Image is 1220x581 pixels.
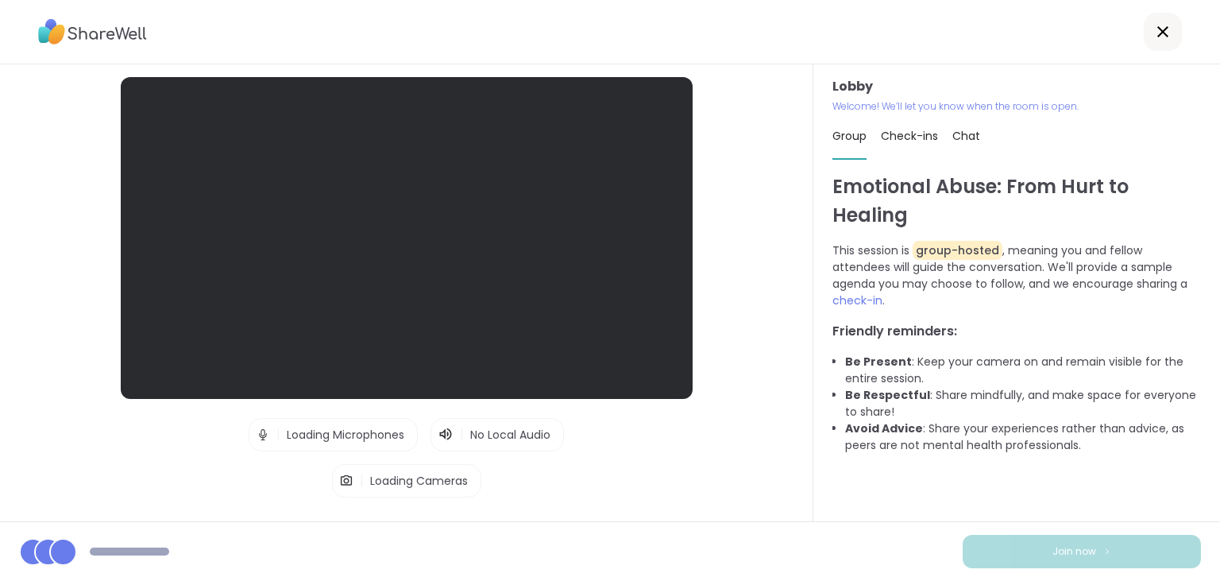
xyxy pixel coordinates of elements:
[832,99,1201,114] p: Welcome! We’ll let you know when the room is open.
[318,510,496,544] button: Test speaker and microphone
[38,14,147,50] img: ShareWell Logo
[832,292,882,308] span: check-in
[963,535,1201,568] button: Join now
[370,473,468,489] span: Loading Cameras
[287,427,404,443] span: Loading Microphones
[845,420,1201,454] li: : Share your experiences rather than advice, as peers are not mental health professionals.
[1102,547,1112,556] img: ShareWell Logomark
[832,77,1201,96] h3: Lobby
[845,387,1201,420] li: : Share mindfully, and make space for everyone to share!
[832,128,867,144] span: Group
[460,425,464,444] span: |
[832,322,1201,341] h3: Friendly reminders:
[832,172,1201,230] h1: Emotional Abuse: From Hurt to Healing
[339,465,353,497] img: Camera
[881,128,938,144] span: Check-ins
[1052,544,1096,559] span: Join now
[845,354,912,370] b: Be Present
[256,419,270,451] img: Microphone
[845,420,923,436] b: Avoid Advice
[470,427,550,443] span: No Local Audio
[324,520,489,534] span: Test speaker and microphone
[913,241,1002,260] span: group-hosted
[845,387,930,403] b: Be Respectful
[360,465,364,497] span: |
[952,128,980,144] span: Chat
[845,354,1201,387] li: : Keep your camera on and remain visible for the entire session.
[832,242,1201,309] p: This session is , meaning you and fellow attendees will guide the conversation. We'll provide a s...
[276,419,280,451] span: |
